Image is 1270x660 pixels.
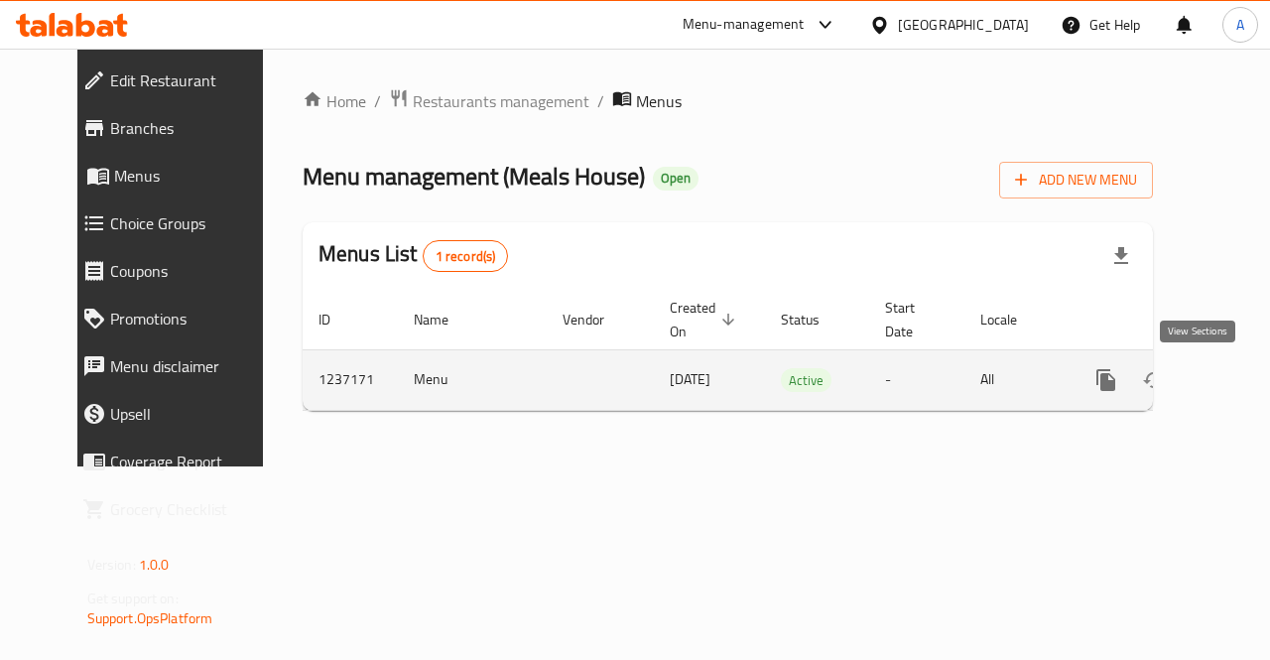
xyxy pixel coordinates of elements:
span: Branches [110,116,274,140]
span: Name [414,308,474,331]
span: Vendor [563,308,630,331]
span: Version: [87,552,136,578]
div: [GEOGRAPHIC_DATA] [898,14,1029,36]
span: [DATE] [670,366,710,392]
span: Created On [670,296,741,343]
span: Edit Restaurant [110,68,274,92]
span: 1.0.0 [139,552,170,578]
div: Export file [1097,232,1145,280]
span: Restaurants management [413,89,589,113]
div: Menu-management [683,13,805,37]
div: Active [781,368,831,392]
a: Menus [66,152,290,199]
span: Locale [980,308,1043,331]
span: Get support on: [87,586,179,611]
td: All [964,349,1067,410]
a: Home [303,89,366,113]
span: Status [781,308,845,331]
span: Open [653,170,698,187]
a: Menu disclaimer [66,342,290,390]
a: Upsell [66,390,290,438]
span: 1 record(s) [424,247,508,266]
span: Menu disclaimer [110,354,274,378]
li: / [597,89,604,113]
span: Grocery Checklist [110,497,274,521]
nav: breadcrumb [303,88,1153,114]
a: Coverage Report [66,438,290,485]
span: ID [318,308,356,331]
span: Menus [114,164,274,188]
span: Add New Menu [1015,168,1137,193]
td: Menu [398,349,547,410]
span: Choice Groups [110,211,274,235]
span: A [1236,14,1244,36]
a: Edit Restaurant [66,57,290,104]
span: Upsell [110,402,274,426]
h2: Menus List [318,239,508,272]
button: Add New Menu [999,162,1153,198]
li: / [374,89,381,113]
span: Promotions [110,307,274,330]
span: Coupons [110,259,274,283]
a: Grocery Checklist [66,485,290,533]
div: Open [653,167,698,191]
div: Total records count [423,240,509,272]
a: Coupons [66,247,290,295]
a: Promotions [66,295,290,342]
button: Change Status [1130,356,1178,404]
span: Menus [636,89,682,113]
td: - [869,349,964,410]
span: Active [781,369,831,392]
span: Menu management ( Meals House ) [303,154,645,198]
td: 1237171 [303,349,398,410]
a: Support.OpsPlatform [87,605,213,631]
a: Choice Groups [66,199,290,247]
span: Coverage Report [110,450,274,473]
button: more [1082,356,1130,404]
a: Branches [66,104,290,152]
a: Restaurants management [389,88,589,114]
span: Start Date [885,296,941,343]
